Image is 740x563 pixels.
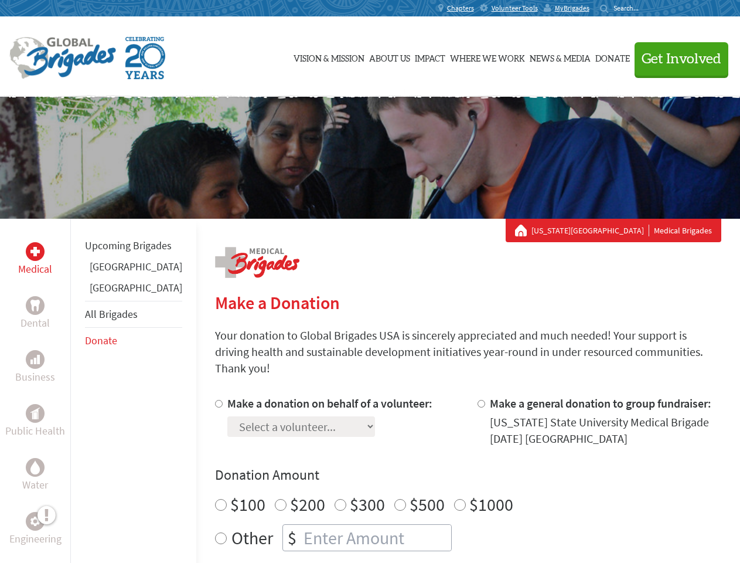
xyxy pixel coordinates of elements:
a: Public HealthPublic Health [5,404,65,439]
img: Global Brigades Logo [9,37,116,79]
a: Upcoming Brigades [85,239,172,252]
p: Your donation to Global Brigades USA is sincerely appreciated and much needed! Your support is dr... [215,327,721,377]
a: BusinessBusiness [15,350,55,385]
li: Ghana [85,259,182,280]
a: Impact [415,28,445,86]
a: [US_STATE][GEOGRAPHIC_DATA] [531,225,649,236]
img: Business [30,355,40,364]
p: Dental [21,315,50,331]
label: Make a general donation to group fundraiser: [490,396,711,411]
a: News & Media [530,28,591,86]
a: WaterWater [22,458,48,493]
div: Water [26,458,45,477]
a: DentalDental [21,296,50,331]
input: Search... [613,4,647,12]
div: Medical Brigades [515,225,712,236]
img: Medical [30,247,40,256]
div: Public Health [26,404,45,423]
p: Engineering [9,531,62,547]
a: All Brigades [85,307,138,321]
p: Medical [18,261,52,277]
a: Where We Work [450,28,525,86]
li: Upcoming Brigades [85,233,182,259]
img: Water [30,460,40,474]
label: $200 [290,493,325,515]
a: Donate [595,28,630,86]
label: $1000 [469,493,513,515]
div: Dental [26,296,45,315]
a: About Us [369,28,410,86]
div: $ [283,525,301,551]
a: Vision & Mission [294,28,364,86]
img: Engineering [30,517,40,526]
span: Get Involved [642,52,721,66]
p: Water [22,477,48,493]
label: Other [231,524,273,551]
label: Make a donation on behalf of a volunteer: [227,396,432,411]
span: Chapters [447,4,474,13]
p: Business [15,369,55,385]
a: Donate [85,334,117,347]
p: Public Health [5,423,65,439]
label: $100 [230,493,265,515]
img: Global Brigades Celebrating 20 Years [125,37,165,79]
img: logo-medical.png [215,247,299,278]
a: MedicalMedical [18,242,52,277]
img: Public Health [30,408,40,419]
label: $500 [410,493,445,515]
li: Donate [85,328,182,354]
a: [GEOGRAPHIC_DATA] [90,281,182,294]
label: $300 [350,493,385,515]
span: MyBrigades [555,4,589,13]
div: Business [26,350,45,369]
h2: Make a Donation [215,292,721,313]
a: EngineeringEngineering [9,512,62,547]
a: [GEOGRAPHIC_DATA] [90,260,182,273]
li: All Brigades [85,301,182,328]
input: Enter Amount [301,525,451,551]
button: Get Involved [635,42,728,76]
img: Dental [30,300,40,311]
div: Engineering [26,512,45,531]
h4: Donation Amount [215,466,721,484]
li: Guatemala [85,280,182,301]
div: Medical [26,242,45,261]
span: Volunteer Tools [492,4,538,13]
div: [US_STATE] State University Medical Brigade [DATE] [GEOGRAPHIC_DATA] [490,414,721,447]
